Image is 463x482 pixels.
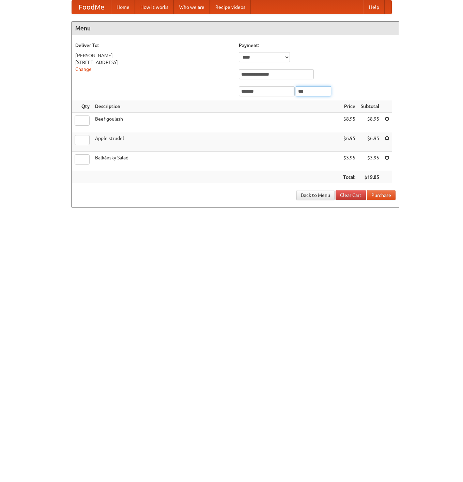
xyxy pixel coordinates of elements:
h5: Deliver To: [75,42,232,49]
a: Who we are [174,0,210,14]
td: $8.95 [358,113,382,132]
a: Change [75,66,92,72]
td: $6.95 [340,132,358,152]
a: FoodMe [72,0,111,14]
th: Total: [340,171,358,184]
th: Subtotal [358,100,382,113]
td: $8.95 [340,113,358,132]
th: Qty [72,100,92,113]
div: [STREET_ADDRESS] [75,59,232,66]
a: Clear Cart [336,190,366,200]
td: $6.95 [358,132,382,152]
a: Recipe videos [210,0,251,14]
button: Purchase [367,190,396,200]
a: How it works [135,0,174,14]
td: $3.95 [340,152,358,171]
div: [PERSON_NAME] [75,52,232,59]
td: $3.95 [358,152,382,171]
td: Apple strudel [92,132,340,152]
h4: Menu [72,21,399,35]
a: Home [111,0,135,14]
td: Balkánský Salad [92,152,340,171]
td: Beef goulash [92,113,340,132]
th: Price [340,100,358,113]
th: $19.85 [358,171,382,184]
a: Help [364,0,385,14]
th: Description [92,100,340,113]
a: Back to Menu [296,190,335,200]
h5: Payment: [239,42,396,49]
